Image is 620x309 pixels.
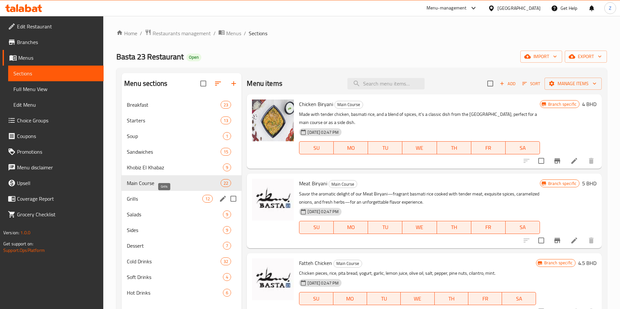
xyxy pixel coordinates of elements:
div: items [223,163,231,171]
span: MO [336,143,365,153]
button: FR [468,292,502,305]
button: SU [299,141,334,154]
span: Z [609,5,612,12]
button: WE [401,292,434,305]
a: Support.OpsPlatform [3,246,45,255]
div: Salads9 [122,207,242,222]
span: Select section [483,77,497,90]
span: Open [186,54,201,60]
input: search [347,78,425,89]
span: SU [302,143,331,153]
button: import [520,51,562,63]
span: Dessert [127,242,223,250]
nav: breadcrumb [116,29,607,38]
div: Breakfast23 [122,97,242,113]
button: delete [583,153,599,169]
a: Home [116,29,137,37]
h2: Menu items [247,79,282,88]
li: / [140,29,142,37]
button: TH [437,141,471,154]
span: [DATE] 02:47 PM [305,209,341,215]
span: Main Course [335,101,363,108]
div: Main Course22 [122,175,242,191]
a: Coverage Report [3,191,104,207]
a: Full Menu View [8,81,104,97]
span: Grocery Checklist [17,210,98,218]
div: Cold Drinks32 [122,254,242,269]
span: export [570,53,602,61]
a: Restaurants management [145,29,211,38]
button: TH [437,221,471,234]
a: Grocery Checklist [3,207,104,222]
span: Breakfast [127,101,221,109]
div: items [223,132,231,140]
span: SA [505,294,533,303]
span: Get support on: [3,239,33,248]
span: TH [437,294,466,303]
p: Savor the aromatic delight of our Meat Biryani—fragrant basmati rice cooked with tender meat, exq... [299,190,540,206]
span: 12 [203,196,212,202]
span: TU [371,223,400,232]
div: items [223,210,231,218]
span: Edit Restaurant [17,23,98,30]
a: Edit Menu [8,97,104,113]
button: Branch-specific-item [549,153,565,169]
span: import [526,53,557,61]
span: Soup [127,132,223,140]
div: Main Course [333,260,362,268]
span: Main Course [334,260,362,267]
div: Main Course [334,101,363,109]
span: Sides [127,226,223,234]
div: Menu-management [427,4,467,12]
span: SA [508,143,537,153]
div: Dessert7 [122,238,242,254]
div: Soup1 [122,128,242,144]
button: WE [402,141,437,154]
span: FR [474,223,503,232]
button: FR [471,221,506,234]
span: Branch specific [545,101,579,107]
div: items [223,226,231,234]
span: 1 [223,133,231,139]
span: Version: [3,228,19,237]
span: Coupons [17,132,98,140]
div: Grills12edit [122,191,242,207]
button: SU [299,292,333,305]
button: FR [471,141,506,154]
div: [GEOGRAPHIC_DATA] [497,5,541,12]
button: Manage items [545,78,602,90]
span: 6 [223,290,231,296]
p: Made with tender chicken, basmati rice, and a blend of spices, it's a classic dish from the [GEOG... [299,110,540,127]
a: Sections [8,66,104,81]
span: Manage items [550,80,596,88]
h6: 4 BHD [582,100,596,109]
button: SA [506,221,540,234]
span: Chicken Biryani [299,99,333,109]
span: MO [336,294,364,303]
div: Starters13 [122,113,242,128]
h6: 5 BHD [582,179,596,188]
button: MO [334,221,368,234]
span: 7 [223,243,231,249]
span: Add item [497,79,518,89]
div: Sandwiches15 [122,144,242,160]
span: SU [302,223,331,232]
button: TU [367,292,401,305]
a: Coupons [3,128,104,144]
div: Hot Drinks6 [122,285,242,301]
li: / [244,29,246,37]
div: Hot Drinks [127,289,223,297]
span: 23 [221,102,231,108]
span: Coverage Report [17,195,98,203]
span: FR [474,143,503,153]
div: items [223,289,231,297]
a: Menus [3,50,104,66]
a: Edit menu item [570,157,578,165]
span: TH [440,143,469,153]
button: Add section [226,76,242,91]
div: items [221,257,231,265]
p: Chicken pieces, rice, pita bread, yogurt, garlic, lemon juice, olive oil, salt, pepper, pine nuts... [299,269,536,277]
a: Choice Groups [3,113,104,128]
button: edit [218,194,228,204]
a: Branches [3,34,104,50]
